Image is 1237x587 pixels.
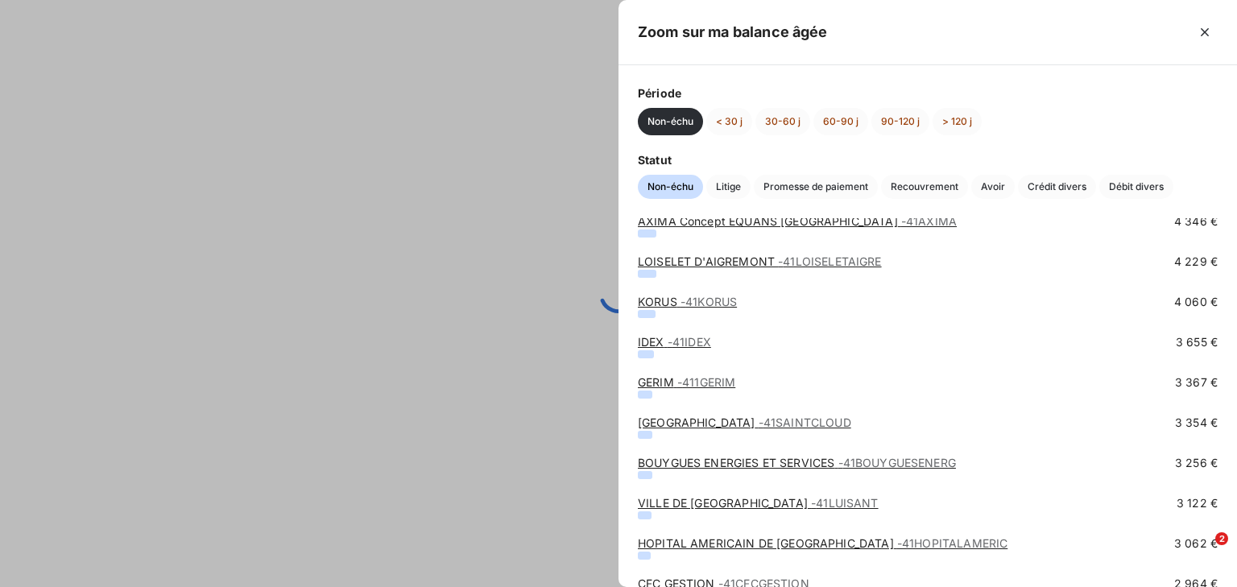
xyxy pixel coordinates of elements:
[638,496,879,510] a: VILLE DE [GEOGRAPHIC_DATA]
[706,175,751,199] button: Litige
[1099,175,1173,199] button: Débit divers
[759,415,851,429] span: - 41SAINTCLOUD
[1175,455,1218,471] span: 3 256 €
[638,254,882,268] a: LOISELET D'AIGREMONT
[897,536,1007,550] span: - 41HOPITALAMERIC
[971,175,1015,199] button: Avoir
[871,108,929,135] button: 90-120 j
[638,295,737,308] a: KORUS
[638,456,956,469] a: BOUYGUES ENERGIES ET SERVICES
[754,175,878,199] button: Promesse de paiement
[1176,334,1218,350] span: 3 655 €
[638,151,1218,168] span: Statut
[881,175,968,199] button: Recouvrement
[638,214,957,228] a: AXIMA Concept EQUANS [GEOGRAPHIC_DATA]
[813,108,868,135] button: 60-90 j
[638,415,851,429] a: [GEOGRAPHIC_DATA]
[1174,535,1218,552] span: 3 062 €
[778,254,881,268] span: - 41LOISELETAIGRE
[638,375,735,389] a: GERIM
[638,85,1218,101] span: Période
[1175,415,1218,431] span: 3 354 €
[638,335,711,349] a: IDEX
[681,295,737,308] span: - 41KORUS
[1182,532,1221,571] iframe: Intercom live chat
[1174,294,1218,310] span: 4 060 €
[838,456,956,469] span: - 41BOUYGUESENERG
[638,175,703,199] button: Non-échu
[1177,495,1218,511] span: 3 122 €
[677,375,735,389] span: - 411GERIM
[668,335,711,349] span: - 41IDEX
[933,108,982,135] button: > 120 j
[1175,374,1218,391] span: 3 367 €
[638,21,828,43] h5: Zoom sur ma balance âgée
[706,108,752,135] button: < 30 j
[1174,213,1218,229] span: 4 346 €
[755,108,810,135] button: 30-60 j
[1018,175,1096,199] button: Crédit divers
[811,496,879,510] span: - 41LUISANT
[638,536,1007,550] a: HOPITAL AMERICAIN DE [GEOGRAPHIC_DATA]
[638,108,703,135] button: Non-échu
[901,214,957,228] span: - 41AXIMA
[1215,532,1228,545] span: 2
[1174,254,1218,270] span: 4 229 €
